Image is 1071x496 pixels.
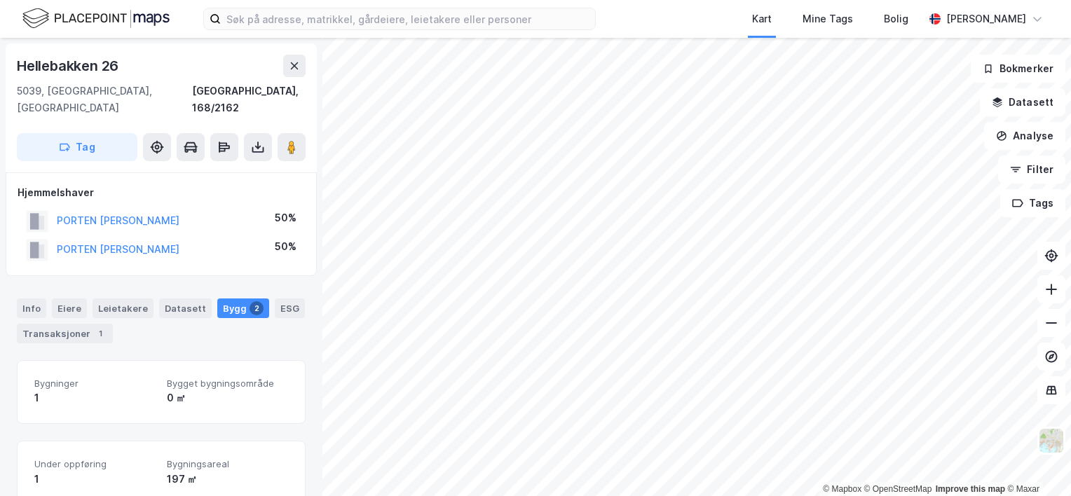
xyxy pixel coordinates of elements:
[803,11,853,27] div: Mine Tags
[17,55,121,77] div: Hellebakken 26
[1001,429,1071,496] div: Kontrollprogram for chat
[17,324,113,343] div: Transaksjoner
[93,298,154,318] div: Leietakere
[752,11,772,27] div: Kart
[275,298,305,318] div: ESG
[998,156,1065,184] button: Filter
[18,184,305,201] div: Hjemmelshaver
[34,390,156,406] div: 1
[250,301,264,315] div: 2
[884,11,908,27] div: Bolig
[1001,429,1071,496] iframe: Chat Widget
[34,471,156,488] div: 1
[823,484,861,494] a: Mapbox
[864,484,932,494] a: OpenStreetMap
[275,238,296,255] div: 50%
[159,298,212,318] div: Datasett
[167,378,288,390] span: Bygget bygningsområde
[17,133,137,161] button: Tag
[17,298,46,318] div: Info
[980,88,1065,116] button: Datasett
[1038,427,1065,454] img: Z
[221,8,595,29] input: Søk på adresse, matrikkel, gårdeiere, leietakere eller personer
[22,6,170,31] img: logo.f888ab2527a4732fd821a326f86c7f29.svg
[93,326,107,340] div: 1
[971,55,1065,83] button: Bokmerker
[34,458,156,470] span: Under oppføring
[1000,189,1065,217] button: Tags
[217,298,269,318] div: Bygg
[275,209,296,226] div: 50%
[936,484,1005,494] a: Improve this map
[52,298,87,318] div: Eiere
[167,458,288,470] span: Bygningsareal
[34,378,156,390] span: Bygninger
[984,122,1065,150] button: Analyse
[17,83,192,116] div: 5039, [GEOGRAPHIC_DATA], [GEOGRAPHIC_DATA]
[192,83,306,116] div: [GEOGRAPHIC_DATA], 168/2162
[167,471,288,488] div: 197 ㎡
[167,390,288,406] div: 0 ㎡
[946,11,1026,27] div: [PERSON_NAME]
